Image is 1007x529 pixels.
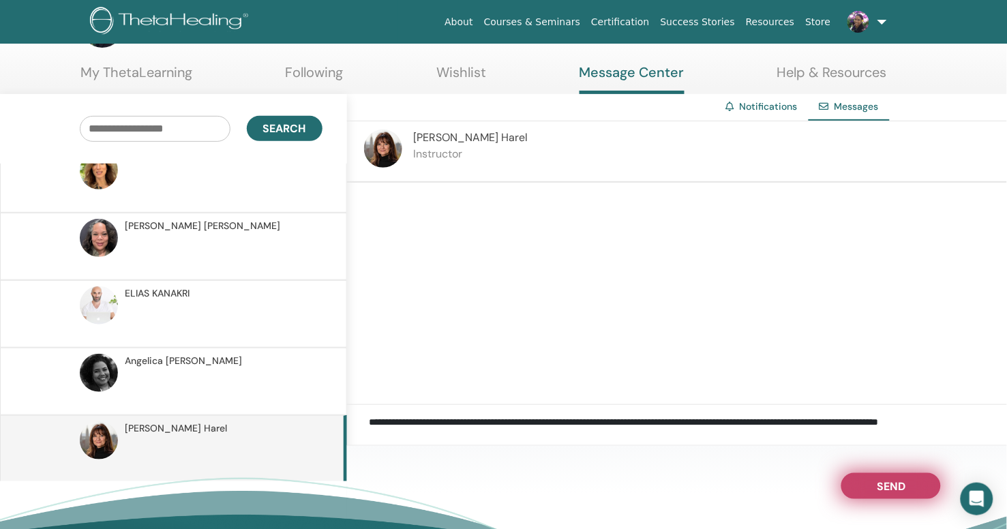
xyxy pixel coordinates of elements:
[80,151,118,190] img: default.jpg
[841,473,941,499] button: Send
[125,354,242,368] span: Angelica [PERSON_NAME]
[655,10,740,35] a: Success Stories
[740,10,800,35] a: Resources
[80,354,118,392] img: default.jpg
[847,11,869,33] img: default.jpg
[286,64,344,91] a: Following
[479,10,586,35] a: Courses & Seminars
[80,64,192,91] a: My ThetaLearning
[125,421,227,436] span: [PERSON_NAME] Harel
[413,146,528,162] p: Instructor
[586,10,655,35] a: Certification
[125,286,190,301] span: ELIAS KANAKRI
[835,100,879,112] span: Messages
[439,10,478,35] a: About
[247,116,322,141] button: Search
[436,64,486,91] a: Wishlist
[364,130,402,168] img: default.jpg
[800,10,837,35] a: Store
[961,483,993,515] div: Open Intercom Messenger
[80,286,118,324] img: default.jpg
[90,7,253,37] img: logo.png
[413,130,528,145] span: [PERSON_NAME] Harel
[740,100,798,112] a: Notifications
[125,219,280,233] span: [PERSON_NAME] [PERSON_NAME]
[580,64,685,94] a: Message Center
[80,219,118,257] img: default.jpg
[877,479,905,489] span: Send
[263,121,306,136] span: Search
[777,64,887,91] a: Help & Resources
[80,421,118,459] img: default.jpg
